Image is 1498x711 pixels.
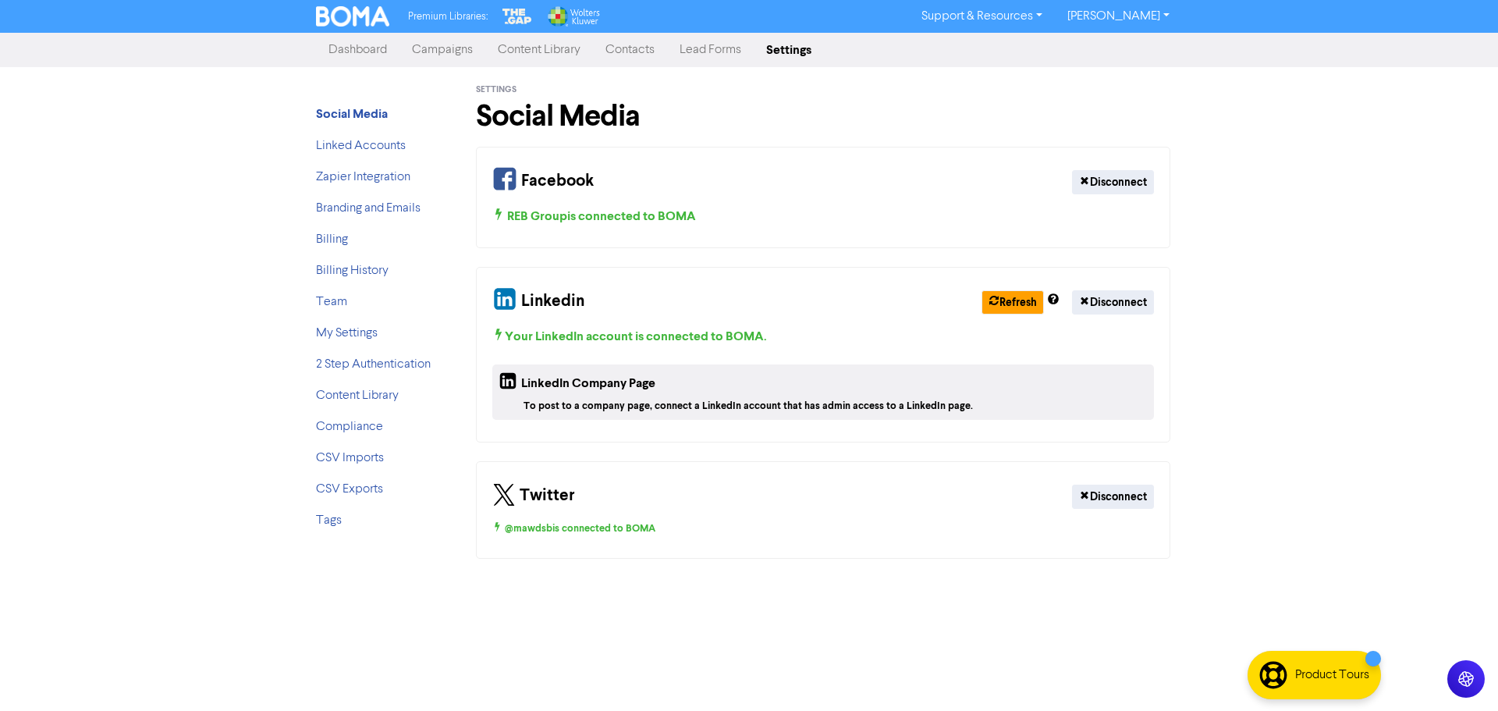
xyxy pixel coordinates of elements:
[524,399,1148,414] div: To post to a company page, connect a LinkedIn account that has admin access to a LinkedIn page.
[316,514,342,527] a: Tags
[546,6,599,27] img: Wolters Kluwer
[754,34,824,66] a: Settings
[492,163,594,201] div: Facebook
[316,108,388,121] a: Social Media
[408,12,488,22] span: Premium Libraries:
[1072,290,1154,315] button: Disconnect
[593,34,667,66] a: Contacts
[399,34,485,66] a: Campaigns
[316,389,399,402] a: Content Library
[1072,170,1154,194] button: Disconnect
[1420,636,1498,711] iframe: Chat Widget
[499,371,655,399] div: LinkedIn Company Page
[982,290,1044,315] button: Refresh
[500,6,534,27] img: The Gap
[316,34,399,66] a: Dashboard
[485,34,593,66] a: Content Library
[492,478,575,515] div: Twitter
[492,327,1154,346] div: Your LinkedIn account is connected to BOMA .
[492,207,1154,226] div: REB Group is connected to BOMA
[1072,485,1154,509] button: Disconnect
[316,265,389,277] a: Billing History
[667,34,754,66] a: Lead Forms
[492,522,655,535] span: @mawdsb is connected to BOMA
[316,421,383,433] a: Compliance
[316,6,389,27] img: BOMA Logo
[316,327,378,340] a: My Settings
[316,296,347,308] a: Team
[476,84,516,95] span: Settings
[476,267,1170,443] div: Your Linkedin and Company Page Connection
[316,140,406,152] a: Linked Accounts
[476,98,1170,134] h1: Social Media
[316,106,388,122] strong: Social Media
[476,461,1170,559] div: Your Twitter Connection
[316,483,383,496] a: CSV Exports
[316,452,384,464] a: CSV Imports
[909,4,1055,29] a: Support & Resources
[316,233,348,246] a: Billing
[316,171,410,183] a: Zapier Integration
[1055,4,1182,29] a: [PERSON_NAME]
[476,147,1170,248] div: Your Facebook Connection
[492,283,584,321] div: Linkedin
[316,358,431,371] a: 2 Step Authentication
[316,202,421,215] a: Branding and Emails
